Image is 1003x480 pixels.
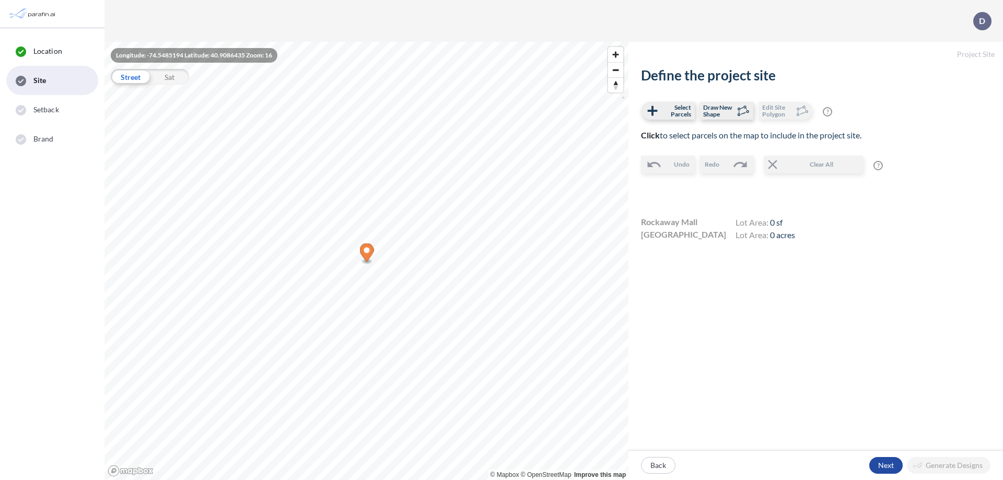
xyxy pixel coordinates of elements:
a: OpenStreetMap [521,471,572,478]
button: Back [641,457,675,474]
span: ? [873,161,883,170]
span: Rockaway Mall [641,216,697,228]
span: Draw New Shape [703,104,734,118]
p: Back [650,460,666,471]
span: Clear All [780,160,862,169]
a: Mapbox homepage [108,465,154,477]
span: Zoom out [608,63,623,77]
span: to select parcels on the map to include in the project site. [641,130,861,140]
div: Sat [150,69,189,85]
a: Mapbox [491,471,519,478]
p: Next [878,460,894,471]
div: Longitude: -74.5485194 Latitude: 40.9086435 Zoom: 16 [111,48,277,63]
span: Site [33,75,46,86]
span: 0 sf [770,217,783,227]
img: Parafin [8,4,59,24]
span: ? [823,107,832,116]
span: Reset bearing to north [608,78,623,92]
span: Edit Site Polygon [762,104,793,118]
p: D [979,16,985,26]
h2: Define the project site [641,67,990,84]
button: Redo [699,156,753,173]
span: Location [33,46,62,56]
span: Redo [705,160,719,169]
h5: Project Site [628,42,1003,67]
b: Click [641,130,660,140]
span: Select Parcels [660,104,691,118]
button: Zoom in [608,47,623,62]
h4: Lot Area: [736,217,795,230]
button: Next [869,457,903,474]
div: Map marker [360,243,374,265]
span: 0 acres [770,230,795,240]
button: Undo [641,156,695,173]
button: Clear All [764,156,863,173]
span: [GEOGRAPHIC_DATA] [641,228,726,241]
span: Setback [33,104,59,115]
a: Improve this map [574,471,626,478]
div: Street [111,69,150,85]
h4: Lot Area: [736,230,795,242]
button: Zoom out [608,62,623,77]
span: Undo [674,160,690,169]
span: Brand [33,134,54,144]
canvas: Map [104,42,628,480]
button: Reset bearing to north [608,77,623,92]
